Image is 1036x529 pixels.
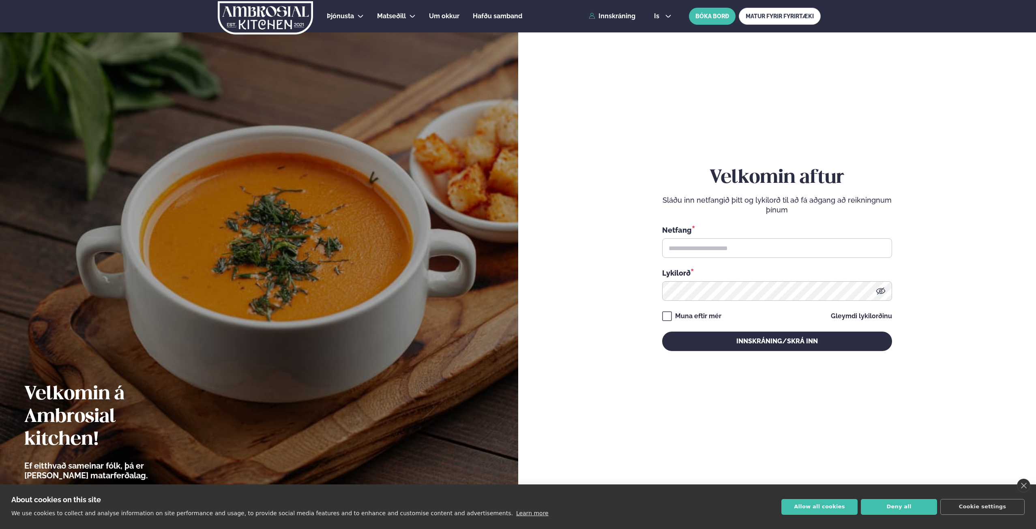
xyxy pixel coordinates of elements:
p: Sláðu inn netfangið þitt og lykilorð til að fá aðgang að reikningnum þínum [662,195,892,215]
p: Ef eitthvað sameinar fólk, þá er [PERSON_NAME] matarferðalag. [24,461,193,480]
h2: Velkomin aftur [662,167,892,189]
span: is [654,13,662,19]
button: Innskráning/Skrá inn [662,332,892,351]
a: Matseðill [377,11,406,21]
span: Um okkur [429,12,459,20]
button: Cookie settings [940,499,1025,515]
a: Gleymdi lykilorðinu [831,313,892,319]
strong: About cookies on this site [11,495,101,504]
h2: Velkomin á Ambrosial kitchen! [24,383,193,451]
span: Hafðu samband [473,12,522,20]
span: Matseðill [377,12,406,20]
button: BÓKA BORÐ [689,8,736,25]
a: Um okkur [429,11,459,21]
img: logo [217,1,314,34]
p: We use cookies to collect and analyse information on site performance and usage, to provide socia... [11,510,513,516]
button: Deny all [861,499,937,515]
a: MATUR FYRIR FYRIRTÆKI [739,8,821,25]
div: Netfang [662,225,892,235]
button: is [648,13,678,19]
button: Allow all cookies [781,499,858,515]
div: Lykilorð [662,268,892,278]
span: Þjónusta [327,12,354,20]
a: Þjónusta [327,11,354,21]
a: Hafðu samband [473,11,522,21]
a: Innskráning [589,13,635,20]
a: close [1017,479,1030,493]
a: Learn more [516,510,549,516]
